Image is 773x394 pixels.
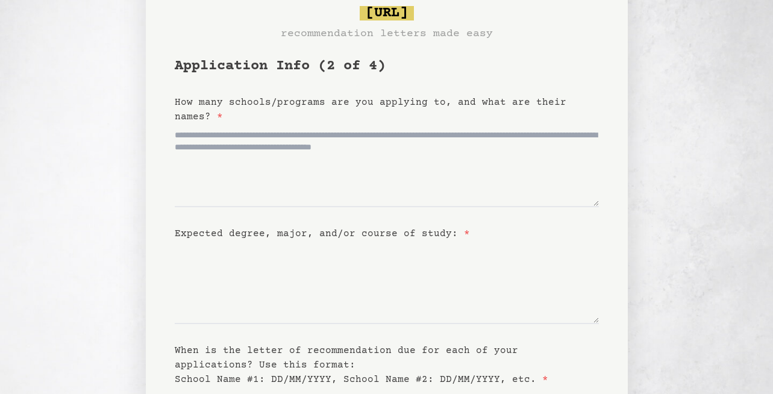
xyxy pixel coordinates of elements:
[175,57,599,76] h1: Application Info (2 of 4)
[175,97,566,122] label: How many schools/programs are you applying to, and what are their names?
[360,6,414,20] span: [URL]
[175,228,470,239] label: Expected degree, major, and/or course of study:
[175,345,548,385] label: When is the letter of recommendation due for each of your applications? Use this format: School N...
[281,25,493,42] h3: recommendation letters made easy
